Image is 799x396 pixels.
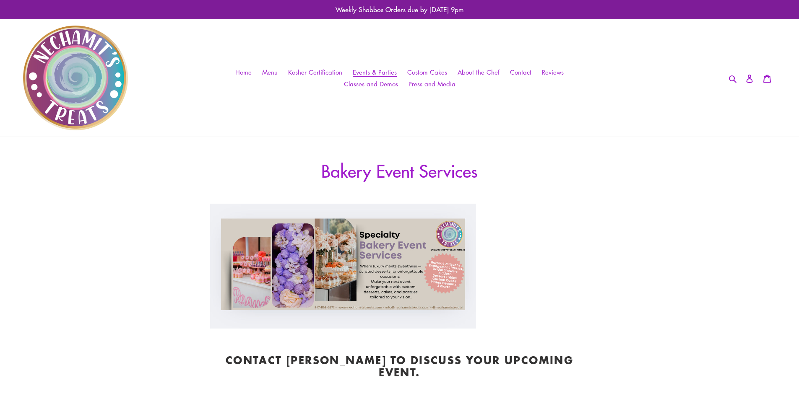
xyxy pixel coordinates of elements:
[344,80,398,88] span: Classes and Demos
[506,66,536,78] a: Contact
[404,78,460,90] a: Press and Media
[284,66,346,78] a: Kosher Certification
[340,78,402,90] a: Classes and Demos
[403,66,451,78] a: Custom Cakes
[235,68,252,77] span: Home
[542,68,564,77] span: Reviews
[510,68,531,77] span: Contact
[538,66,568,78] a: Reviews
[409,80,455,88] span: Press and Media
[210,160,589,181] h1: Bakery Event Services
[288,68,342,77] span: Kosher Certification
[458,68,500,77] span: About the Chef
[231,66,256,78] a: Home
[226,352,573,380] strong: Contact [PERSON_NAME] to discuss your upcoming event.
[349,66,401,78] a: Events & Parties
[353,68,397,77] span: Events & Parties
[453,66,504,78] a: About the Chef
[407,68,447,77] span: Custom Cakes
[262,68,278,77] span: Menu
[258,66,282,78] a: Menu
[23,26,128,130] img: Nechamit&#39;s Treats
